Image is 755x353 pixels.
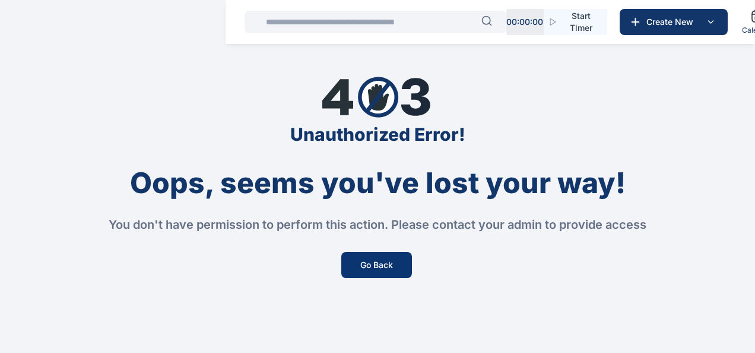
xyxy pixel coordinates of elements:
[642,16,703,28] span: Create New
[109,216,646,233] div: You don't have permission to perform this action. Please contact your admin to provide access
[341,252,412,278] button: Go Back
[506,16,543,28] p: 00 : 00 : 00
[620,9,728,35] button: Create New
[564,10,598,34] span: Start Timer
[544,9,607,35] button: Start Timer
[130,169,626,197] div: Oops, seems you've lost your way!
[290,124,465,145] div: Unauthorized Error!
